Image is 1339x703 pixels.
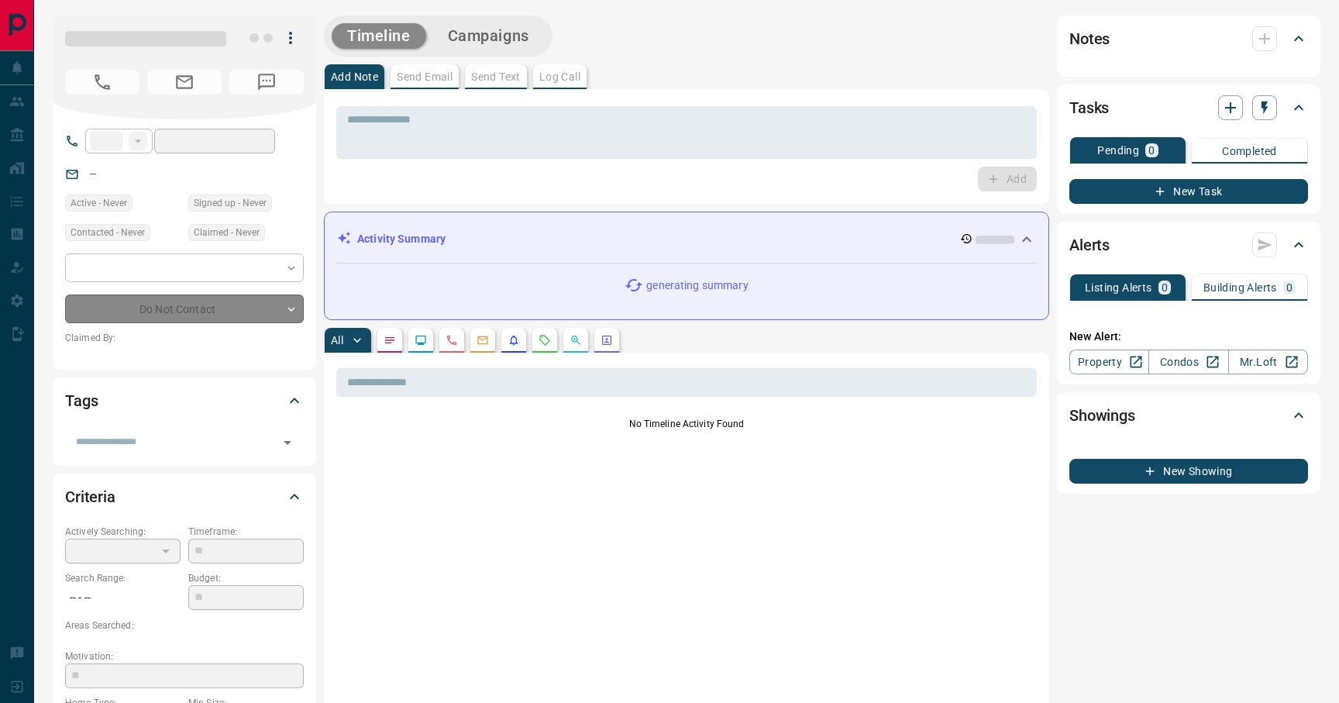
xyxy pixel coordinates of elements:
[477,334,489,346] svg: Emails
[601,334,613,346] svg: Agent Actions
[1162,282,1168,293] p: 0
[1069,179,1308,204] button: New Task
[432,23,545,49] button: Campaigns
[337,225,1036,253] div: Activity Summary
[357,231,446,247] p: Activity Summary
[1069,89,1308,126] div: Tasks
[277,432,298,453] button: Open
[229,70,304,95] span: No Number
[384,334,396,346] svg: Notes
[446,334,458,346] svg: Calls
[336,417,1037,431] p: No Timeline Activity Found
[65,619,304,632] p: Areas Searched:
[1069,403,1135,428] h2: Showings
[188,525,304,539] p: Timeframe:
[1286,282,1293,293] p: 0
[415,334,427,346] svg: Lead Browsing Activity
[508,334,520,346] svg: Listing Alerts
[65,478,304,515] div: Criteria
[65,650,304,663] p: Motivation:
[65,585,181,611] p: -- - --
[1148,145,1155,156] p: 0
[65,295,304,323] div: Do Not Contact
[1228,350,1308,374] a: Mr.Loft
[1069,329,1308,345] p: New Alert:
[71,225,145,240] span: Contacted - Never
[194,195,267,211] span: Signed up - Never
[65,525,181,539] p: Actively Searching:
[1069,233,1110,257] h2: Alerts
[1097,145,1139,156] p: Pending
[65,331,304,345] p: Claimed By:
[646,277,748,294] p: generating summary
[65,70,139,95] span: No Number
[570,334,582,346] svg: Opportunities
[1069,95,1109,120] h2: Tasks
[1203,282,1277,293] p: Building Alerts
[1069,26,1110,51] h2: Notes
[65,388,98,413] h2: Tags
[65,571,181,585] p: Search Range:
[1148,350,1228,374] a: Condos
[65,382,304,419] div: Tags
[1069,226,1308,264] div: Alerts
[331,71,378,82] p: Add Note
[332,23,426,49] button: Timeline
[1085,282,1152,293] p: Listing Alerts
[1222,146,1277,157] p: Completed
[147,70,222,95] span: No Email
[71,195,127,211] span: Active - Never
[90,167,96,180] a: --
[188,571,304,585] p: Budget:
[1069,20,1308,57] div: Notes
[539,334,551,346] svg: Requests
[1069,459,1308,484] button: New Showing
[194,225,260,240] span: Claimed - Never
[331,335,343,346] p: All
[1069,350,1149,374] a: Property
[65,484,115,509] h2: Criteria
[1069,397,1308,434] div: Showings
